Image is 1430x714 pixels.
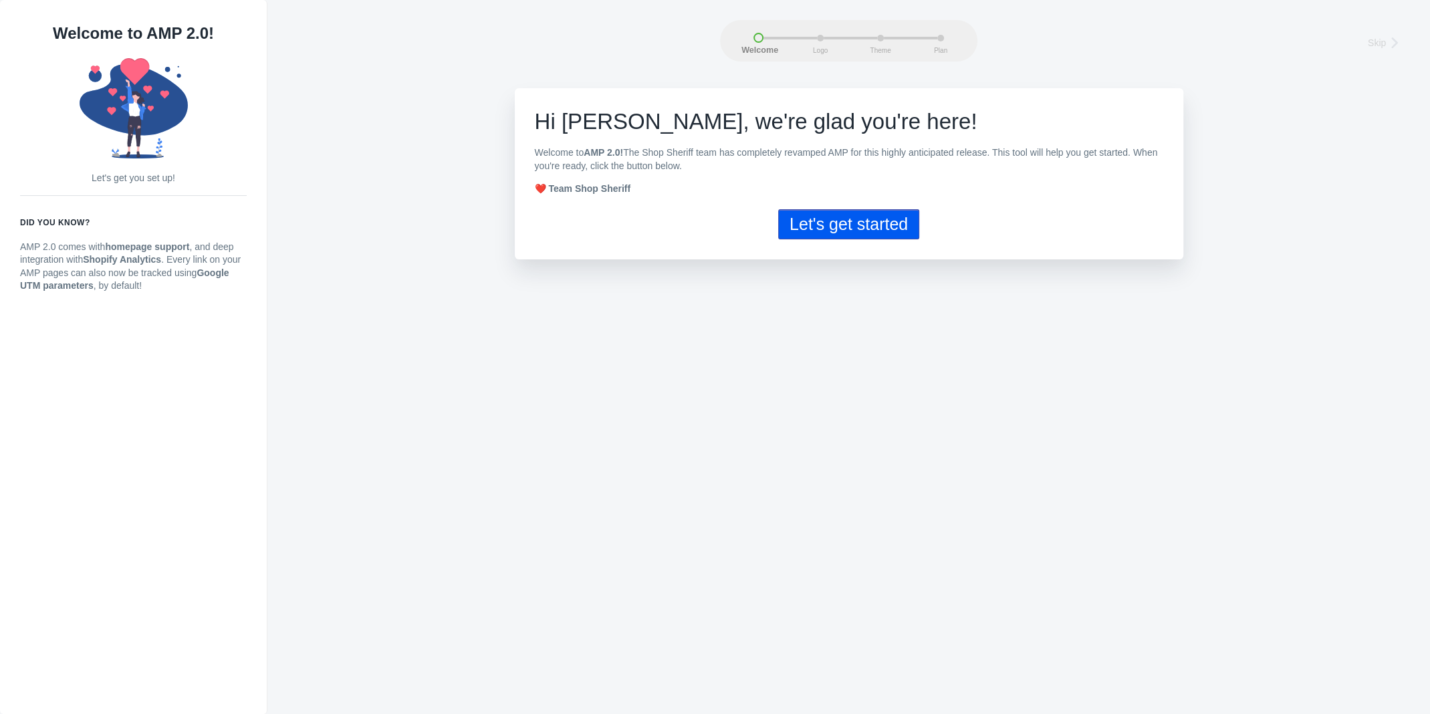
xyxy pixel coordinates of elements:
p: AMP 2.0 comes with , and deep integration with . Every link on your AMP pages can also now be tra... [20,241,247,293]
span: Theme [864,47,897,54]
span: Plan [924,47,957,54]
p: Let's get you set up! [20,172,247,185]
strong: ❤️ Team Shop Sheriff [535,183,631,194]
p: Welcome to The Shop Sheriff team has completely revamped AMP for this highly anticipated release.... [535,146,1163,172]
h1: e're glad you're here! [535,108,1163,135]
h6: Did you know? [20,216,247,229]
button: Let's get started [778,209,919,239]
strong: Google UTM parameters [20,267,229,291]
strong: Shopify Analytics [83,254,161,265]
a: Skip [1368,33,1407,51]
span: Welcome [741,46,775,55]
h1: Welcome to AMP 2.0! [20,20,247,47]
b: AMP 2.0! [584,147,623,158]
span: Skip [1368,36,1386,49]
span: Hi [PERSON_NAME], w [535,109,771,134]
span: Logo [804,47,837,54]
strong: homepage support [105,241,189,252]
